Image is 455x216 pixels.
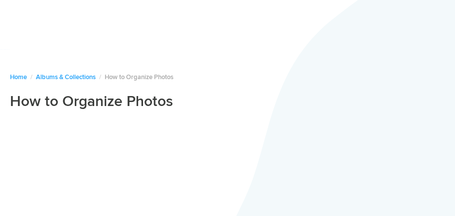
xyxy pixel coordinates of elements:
[105,73,173,81] span: How to Organize Photos
[10,92,445,111] h1: How to Organize Photos
[10,73,27,81] a: Home
[36,73,96,81] a: Albums & Collections
[30,73,32,81] span: /
[99,73,101,81] span: /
